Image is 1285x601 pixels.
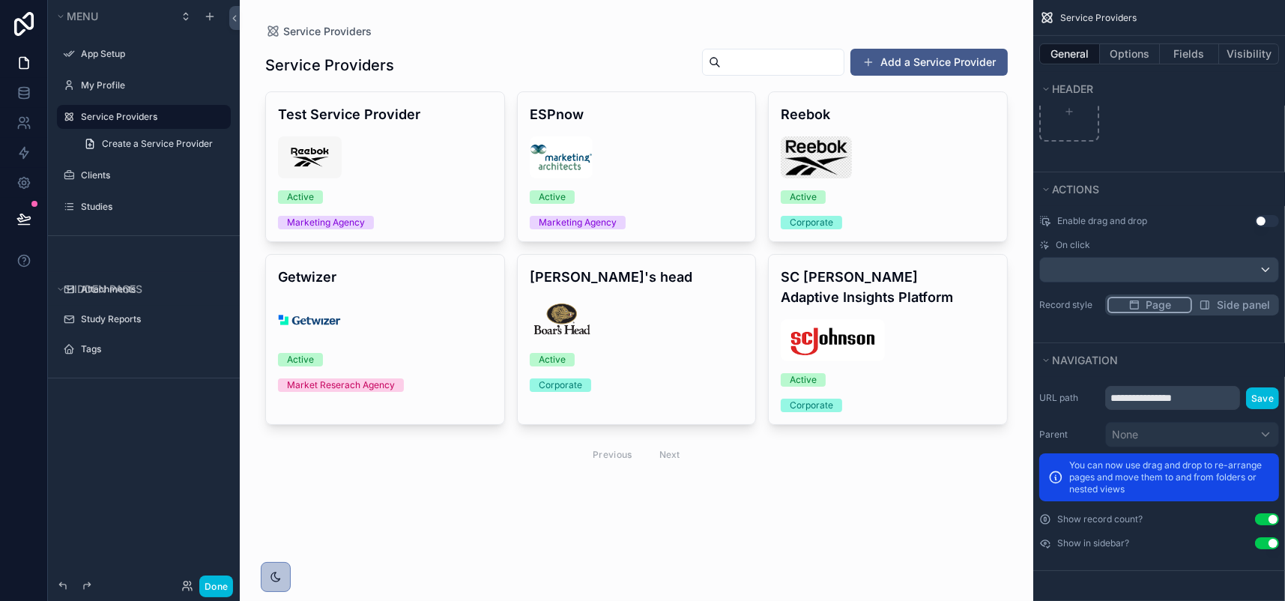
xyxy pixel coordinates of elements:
button: None [1105,422,1279,447]
span: Service Providers [283,24,372,39]
a: Service Providers [265,24,372,39]
h4: SC [PERSON_NAME] Adaptive Insights Platform [781,267,995,307]
span: None [1112,427,1138,442]
button: Save [1246,387,1279,409]
p: You can now use drag and drop to re-arrange pages and move them to and from folders or nested views [1069,459,1270,495]
button: Visibility [1219,43,1279,64]
img: Reebock.jpeg [781,136,851,178]
h4: ESPnow [530,104,744,124]
button: Navigation [1039,350,1270,371]
button: Fields [1160,43,1220,64]
img: boarsheadlogo.600x400.png [530,299,593,341]
div: Active [790,190,817,204]
div: Corporate [539,378,582,392]
img: self-service-demo-platform-logo.png [278,299,341,341]
div: Active [790,373,817,387]
label: Study Reports [81,313,222,325]
button: Actions [1039,179,1270,200]
label: Attachments [81,283,222,295]
button: Options [1100,43,1160,64]
label: Clients [81,169,222,181]
h1: Service Providers [265,55,394,76]
div: Active [539,353,566,366]
label: URL path [1039,392,1099,404]
a: ReebokReebock.jpegActiveCorporate [768,91,1008,242]
span: Page [1146,298,1172,312]
label: Record style [1039,299,1099,311]
a: Test Service Providerreebok-2.pngActiveMarketing Agency [265,91,505,242]
span: Header [1052,82,1093,95]
span: Side panel [1217,298,1270,312]
button: General [1039,43,1100,64]
h4: Getwizer [278,267,492,287]
div: Active [287,353,314,366]
div: Active [539,190,566,204]
div: Marketing Agency [287,216,365,229]
span: Navigation [1052,354,1118,366]
div: Corporate [790,399,833,412]
div: Marketing Agency [539,216,617,229]
label: Show in sidebar? [1057,537,1129,549]
a: Getwizerself-service-demo-platform-logo.pngActiveMarket Reserach Agency [265,254,505,425]
button: Hidden pages [54,279,225,300]
button: Menu [54,6,171,27]
span: Create a Service Provider [102,138,213,150]
a: SC [PERSON_NAME] Adaptive Insights PlatformSCJ.600x400.pngActiveCorporate [768,254,1008,425]
span: Actions [1052,183,1099,196]
div: Active [287,190,314,204]
h4: [PERSON_NAME]'s head [530,267,744,287]
a: [PERSON_NAME]'s headboarsheadlogo.600x400.pngActiveCorporate [517,254,757,425]
label: Tags [81,343,222,355]
label: App Setup [81,48,222,60]
img: SCJ.600x400.png [781,319,884,361]
img: MA-logo-meta-image-3_1.600x400.png [530,136,593,178]
label: Service Providers [81,111,222,123]
label: My Profile [81,79,222,91]
img: reebok-2.png [278,136,342,178]
a: ESPnowMA-logo-meta-image-3_1.600x400.pngActiveMarketing Agency [517,91,757,242]
button: Header [1039,79,1270,100]
div: Market Reserach Agency [287,378,395,392]
button: Done [199,576,233,597]
label: Parent [1039,429,1099,441]
h4: Reebok [781,104,995,124]
label: Studies [81,201,222,213]
button: Add a Service Provider [850,49,1008,76]
span: On click [1056,239,1090,251]
span: Menu [67,10,98,22]
span: Service Providers [1060,12,1137,24]
a: Create a Service Provider [75,132,231,156]
h4: Test Service Provider [278,104,492,124]
label: Show record count? [1057,513,1143,525]
div: Corporate [790,216,833,229]
span: Enable drag and drop [1057,215,1147,227]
